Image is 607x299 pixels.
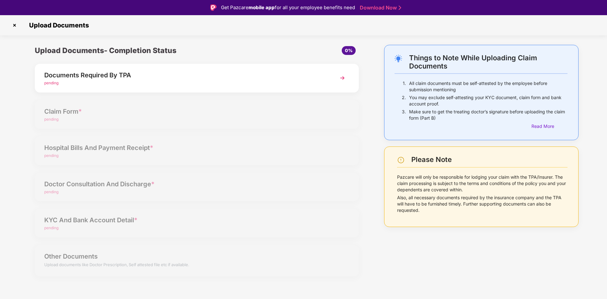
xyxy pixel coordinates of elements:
[35,45,251,56] div: Upload Documents- Completion Status
[397,156,405,164] img: svg+xml;base64,PHN2ZyBpZD0iV2FybmluZ18tXzI0eDI0IiBkYXRhLW5hbWU9Ildhcm5pbmcgLSAyNHgyNCIgeG1sbnM9Im...
[403,80,406,93] p: 1.
[221,4,355,11] div: Get Pazcare for all your employee benefits need
[409,80,567,93] p: All claim documents must be self-attested by the employee before submission mentioning
[409,94,567,107] p: You may exclude self-attesting your KYC document, claim form and bank account proof.
[397,174,567,193] p: Pazcare will only be responsible for lodging your claim with the TPA/Insurer. The claim processin...
[44,81,58,85] span: pending
[210,4,217,11] img: Logo
[248,4,275,10] strong: mobile app
[337,72,348,84] img: svg+xml;base64,PHN2ZyBpZD0iTmV4dCIgeG1sbnM9Imh0dHA6Ly93d3cudzMub3JnLzIwMDAvc3ZnIiB3aWR0aD0iMzYiIG...
[402,94,406,107] p: 2.
[399,4,401,11] img: Stroke
[402,109,406,121] p: 3.
[397,194,567,213] p: Also, all necessary documents required by the insurance company and the TPA will have to be furni...
[23,21,92,29] span: Upload Documents
[409,54,567,70] div: Things to Note While Uploading Claim Documents
[411,155,567,164] div: Please Note
[345,48,353,53] span: 0%
[395,55,402,62] img: svg+xml;base64,PHN2ZyB4bWxucz0iaHR0cDovL3d3dy53My5vcmcvMjAwMC9zdmciIHdpZHRoPSIyNC4wOTMiIGhlaWdodD...
[44,70,324,80] div: Documents Required By TPA
[360,4,399,11] a: Download Now
[409,109,567,121] p: Make sure to get the treating doctor’s signature before uploading the claim form (Part B)
[531,123,567,130] div: Read More
[9,20,20,30] img: svg+xml;base64,PHN2ZyBpZD0iQ3Jvc3MtMzJ4MzIiIHhtbG5zPSJodHRwOi8vd3d3LnczLm9yZy8yMDAwL3N2ZyIgd2lkdG...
